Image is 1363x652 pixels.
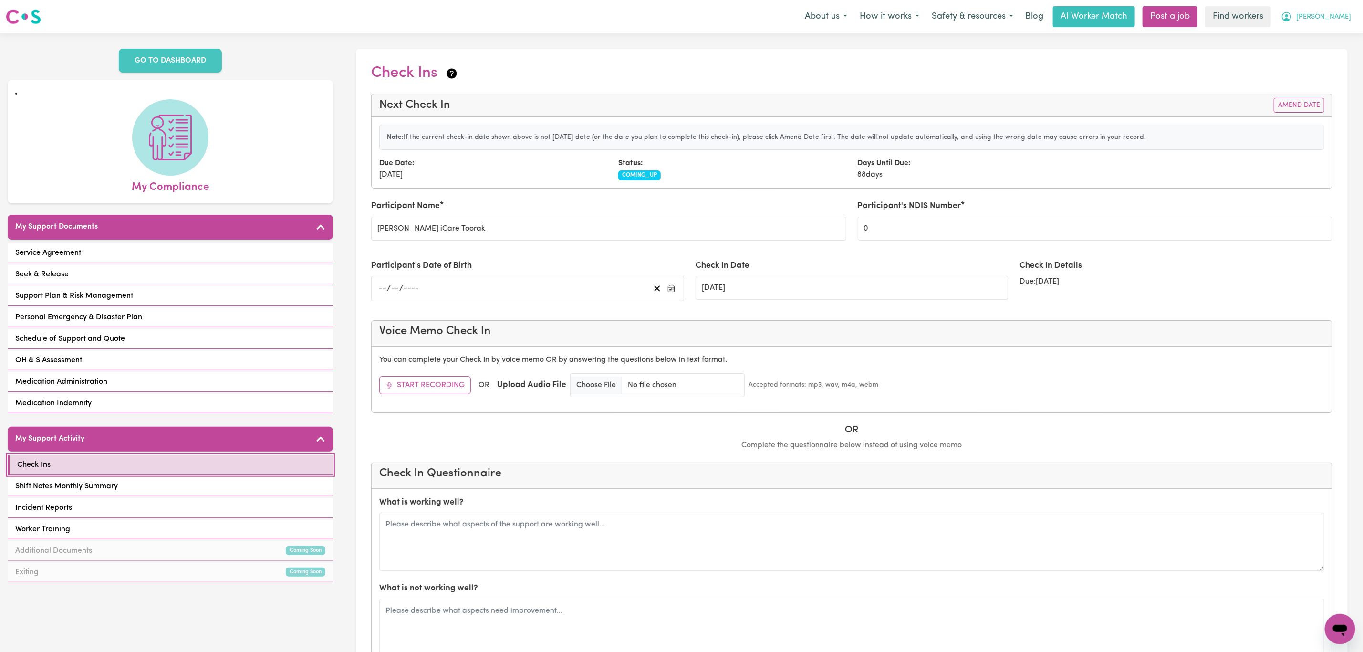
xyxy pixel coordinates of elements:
[8,541,333,561] a: Additional DocumentsComing Soon
[379,354,1324,366] p: You can complete your Check In by voice memo OR by answering the questions below in text format.
[853,7,926,27] button: How it works
[497,379,566,391] label: Upload Audio File
[799,7,853,27] button: About us
[15,398,92,409] span: Medication Indemnity
[1325,614,1355,644] iframe: Button to launch messaging window, conversation in progress
[17,459,51,471] span: Check Ins
[15,99,325,196] a: My Compliance
[1020,276,1332,287] div: Due: [DATE]
[8,243,333,263] a: Service Agreement
[379,159,415,167] strong: Due Date:
[379,582,478,595] label: What is not working well?
[8,372,333,392] a: Medication Administration
[1020,6,1049,27] a: Blog
[926,7,1020,27] button: Safety & resources
[15,376,107,388] span: Medication Administration
[696,260,749,272] label: Check In Date
[8,563,333,582] a: ExitingComing Soon
[379,98,450,112] h4: Next Check In
[8,329,333,349] a: Schedule of Support and Quote
[1143,6,1197,27] a: Post a job
[387,134,404,141] strong: Note:
[286,546,325,555] small: Coming Soon
[15,524,70,535] span: Worker Training
[387,284,391,293] span: /
[6,8,41,25] img: Careseekers logo
[6,6,41,28] a: Careseekers logo
[8,498,333,518] a: Incident Reports
[15,481,118,492] span: Shift Notes Monthly Summary
[479,379,489,391] span: OR
[15,222,98,231] h5: My Support Documents
[119,49,222,73] a: GO TO DASHBOARD
[374,158,613,180] div: [DATE]
[8,394,333,413] a: Medication Indemnity
[399,284,403,293] span: /
[15,290,133,302] span: Support Plan & Risk Management
[8,520,333,539] a: Worker Training
[1296,12,1351,22] span: [PERSON_NAME]
[858,159,911,167] strong: Days Until Due:
[749,380,878,390] small: Accepted formats: mp3, wav, m4a, webm
[132,176,209,196] span: My Compliance
[15,502,72,514] span: Incident Reports
[1053,6,1135,27] a: AI Worker Match
[1020,260,1082,272] label: Check In Details
[8,215,333,240] button: My Support Documents
[286,568,325,577] small: Coming Soon
[379,376,471,394] button: Start Recording
[15,333,125,345] span: Schedule of Support and Quote
[371,200,440,212] label: Participant Name
[858,200,961,212] label: Participant's NDIS Number
[15,312,142,323] span: Personal Emergency & Disaster Plan
[379,496,464,509] label: What is working well?
[618,170,661,180] span: COMING_UP
[15,269,69,280] span: Seek & Release
[379,325,1324,338] h4: Voice Memo Check In
[15,355,82,366] span: OH & S Assessment
[15,545,92,557] span: Additional Documents
[1275,7,1357,27] button: My Account
[391,282,399,295] input: --
[8,427,333,452] button: My Support Activity
[15,567,39,578] span: Exiting
[371,260,472,272] label: Participant's Date of Birth
[371,64,458,82] h2: Check Ins
[15,247,81,259] span: Service Agreement
[8,455,333,475] a: Check Ins
[371,440,1332,451] p: Complete the questionnaire below instead of using voice memo
[1274,98,1324,113] button: Amend Date
[618,159,643,167] strong: Status:
[8,265,333,284] a: Seek & Release
[15,434,84,443] h5: My Support Activity
[8,351,333,370] a: OH & S Assessment
[1205,6,1271,27] a: Find workers
[852,158,1091,180] div: 88 days
[379,467,1324,481] h4: Check In Questionnaire
[371,424,1332,436] h5: OR
[8,308,333,327] a: Personal Emergency & Disaster Plan
[8,286,333,306] a: Support Plan & Risk Management
[8,477,333,496] a: Shift Notes Monthly Summary
[378,282,387,295] input: --
[403,282,419,295] input: ----
[387,132,1317,142] p: If the current check-in date shown above is not [DATE] date (or the date you plan to complete thi...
